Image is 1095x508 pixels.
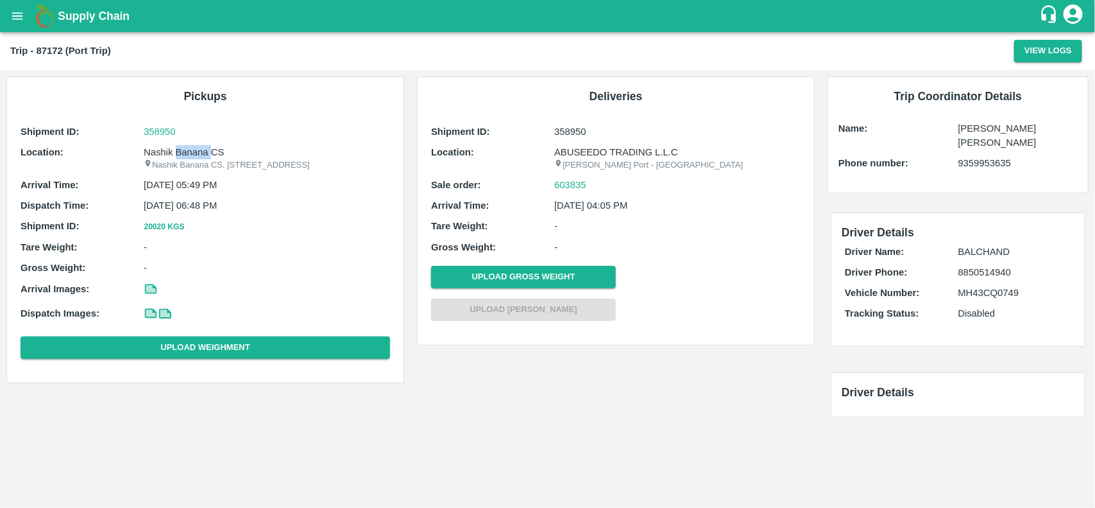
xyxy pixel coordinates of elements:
[842,226,914,239] span: Driver Details
[958,306,1071,320] p: Disabled
[21,284,89,294] b: Arrival Images:
[58,7,1039,25] a: Supply Chain
[17,87,393,105] h6: Pickups
[842,386,914,399] span: Driver Details
[554,178,586,192] a: 603835
[554,240,801,254] p: -
[144,240,390,254] p: -
[21,337,390,359] button: Upload Weighment
[1039,4,1062,28] div: customer-support
[554,198,801,213] p: [DATE] 04:05 PM
[144,220,185,234] button: 20020 Kgs
[838,123,867,134] b: Name:
[554,159,801,171] p: [PERSON_NAME] Port - [GEOGRAPHIC_DATA]
[21,242,78,252] b: Tare Weight:
[144,261,390,275] p: -
[431,266,616,288] button: Upload Gross Weight
[21,147,64,157] b: Location:
[21,180,78,190] b: Arrival Time:
[958,245,1071,259] p: BALCHAND
[845,267,907,277] b: Driver Phone:
[1062,3,1085,30] div: account of current user
[21,200,89,211] b: Dispatch Time:
[431,147,474,157] b: Location:
[845,308,919,319] b: Tracking Status:
[431,200,489,211] b: Arrival Time:
[144,125,390,139] a: 358950
[838,87,1078,105] h6: Trip Coordinator Details
[431,127,490,137] b: Shipment ID:
[838,158,908,168] b: Phone number:
[21,263,85,273] b: Gross Weight:
[144,198,390,213] p: [DATE] 06:48 PM
[58,10,130,22] b: Supply Chain
[144,178,390,192] p: [DATE] 05:49 PM
[431,180,481,190] b: Sale order:
[144,159,390,171] p: Nashik Banana CS, [STREET_ADDRESS]
[958,156,1078,170] p: 9359953635
[431,221,488,231] b: Tare Weight:
[845,288,919,298] b: Vehicle Number:
[554,125,801,139] p: 358950
[845,247,904,257] b: Driver Name:
[958,286,1071,300] p: MH43CQ0749
[554,145,801,159] p: ABUSEEDO TRADING L.L.C
[1014,40,1082,62] button: View Logs
[32,3,58,29] img: logo
[21,127,80,137] b: Shipment ID:
[21,308,99,319] b: Dispatch Images:
[144,145,390,159] p: Nashik Banana CS
[10,46,111,56] b: Trip - 87172 (Port Trip)
[428,87,804,105] h6: Deliveries
[958,121,1078,150] p: [PERSON_NAME] [PERSON_NAME]
[554,219,801,233] p: -
[21,221,80,231] b: Shipment ID:
[3,1,32,31] button: open drawer
[958,265,1071,279] p: 8850514940
[431,242,496,252] b: Gross Weight:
